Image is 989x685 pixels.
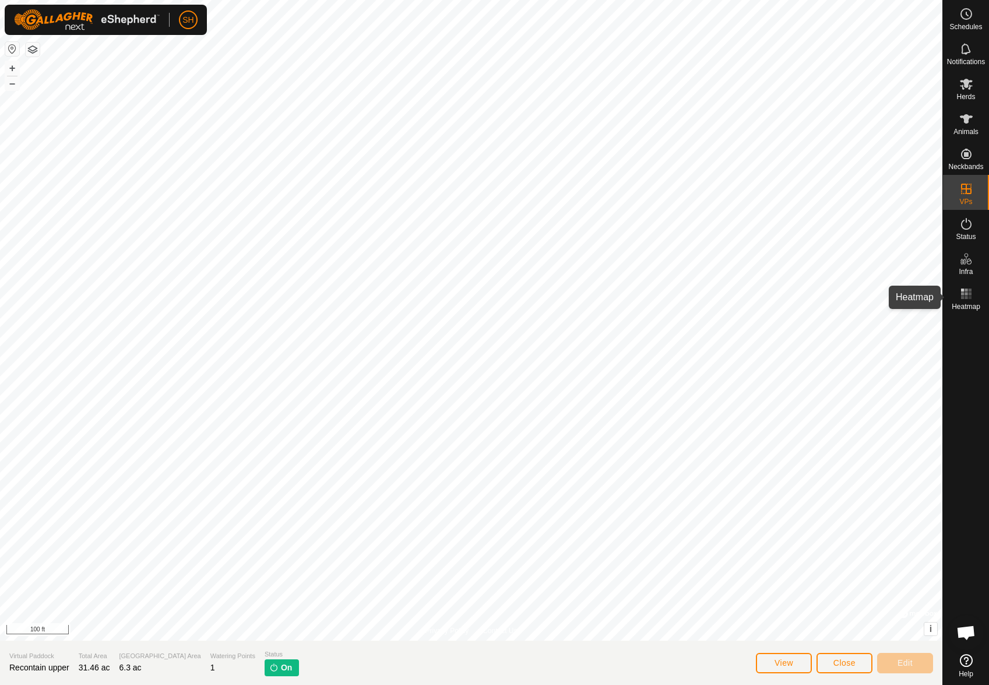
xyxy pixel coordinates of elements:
span: Close [833,658,856,668]
button: i [924,623,937,635]
button: Edit [877,653,933,673]
span: Herds [956,93,975,100]
span: Recontain upper [9,663,69,672]
button: Close [816,653,872,673]
span: Heatmap [952,303,980,310]
button: Reset Map [5,42,19,56]
span: [GEOGRAPHIC_DATA] Area [119,651,200,661]
span: i [930,624,932,634]
span: On [281,662,292,674]
button: + [5,61,19,75]
button: Map Layers [26,43,40,57]
span: 1 [210,663,215,672]
span: Virtual Paddock [9,651,69,661]
span: SH [182,14,193,26]
button: View [756,653,812,673]
a: Privacy Policy [425,626,469,636]
span: Status [956,233,976,240]
span: Help [959,670,973,677]
button: – [5,76,19,90]
span: View [775,658,793,668]
a: Help [943,649,989,682]
span: VPs [959,198,972,205]
span: 31.46 ac [79,663,110,672]
span: Notifications [947,58,985,65]
div: Open chat [949,615,984,650]
span: Edit [898,658,913,668]
span: Neckbands [948,163,983,170]
a: Contact Us [483,626,517,636]
span: Watering Points [210,651,255,661]
span: Status [265,649,299,659]
span: 6.3 ac [119,663,141,672]
img: Gallagher Logo [14,9,160,30]
span: Total Area [79,651,110,661]
span: Infra [959,268,973,275]
span: Schedules [949,23,982,30]
span: Animals [953,128,979,135]
img: turn-on [269,663,279,672]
